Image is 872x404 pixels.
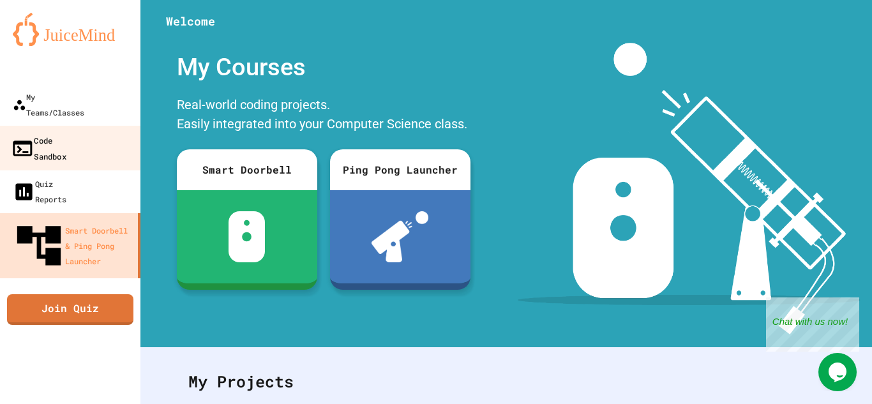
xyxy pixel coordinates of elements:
div: Quiz Reports [13,176,66,207]
img: ppl-with-ball.png [372,211,428,262]
div: Ping Pong Launcher [330,149,470,190]
div: My Teams/Classes [13,89,84,120]
div: Real-world coding projects. Easily integrated into your Computer Science class. [170,92,477,140]
img: logo-orange.svg [13,13,128,46]
div: Smart Doorbell & Ping Pong Launcher [13,220,133,272]
div: Smart Doorbell [177,149,317,190]
iframe: chat widget [818,353,859,391]
div: My Courses [170,43,477,92]
img: banner-image-my-projects.png [518,43,860,334]
div: Code Sandbox [11,132,66,163]
a: Join Quiz [7,294,133,325]
iframe: chat widget [766,297,859,352]
img: sdb-white.svg [229,211,265,262]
